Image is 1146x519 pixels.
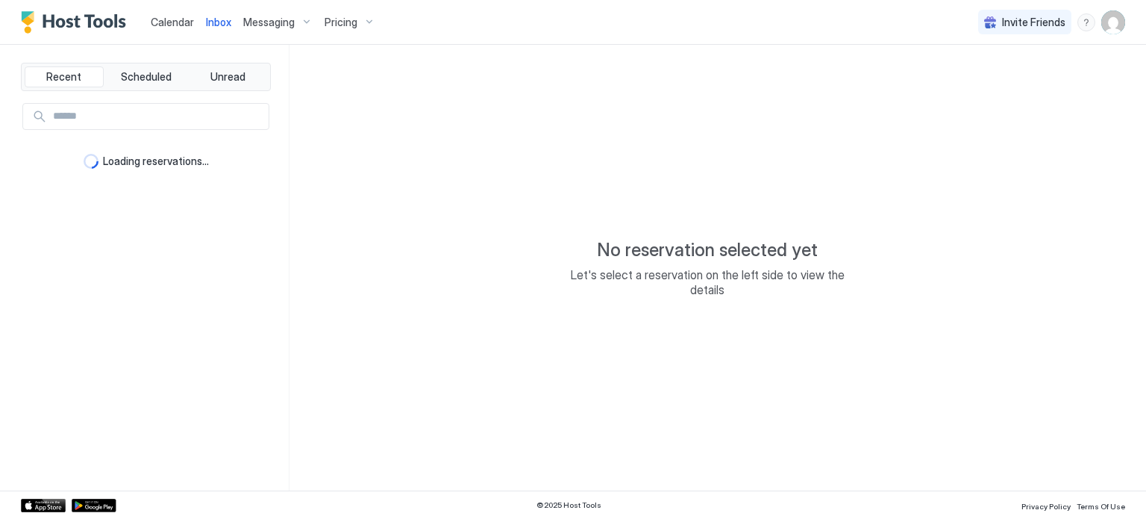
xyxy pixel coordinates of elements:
[1077,502,1125,511] span: Terms Of Use
[597,239,818,261] span: No reservation selected yet
[46,70,81,84] span: Recent
[25,66,104,87] button: Recent
[21,499,66,512] a: App Store
[206,14,231,30] a: Inbox
[1002,16,1065,29] span: Invite Friends
[151,16,194,28] span: Calendar
[103,155,209,168] span: Loading reservations...
[1077,13,1095,31] div: menu
[243,16,295,29] span: Messaging
[536,500,601,510] span: © 2025 Host Tools
[121,70,172,84] span: Scheduled
[1101,10,1125,34] div: User profile
[1021,502,1071,511] span: Privacy Policy
[84,154,98,169] div: loading
[188,66,267,87] button: Unread
[1021,497,1071,513] a: Privacy Policy
[151,14,194,30] a: Calendar
[558,267,857,297] span: Let's select a reservation on the left side to view the details
[206,16,231,28] span: Inbox
[210,70,245,84] span: Unread
[47,104,269,129] input: Input Field
[21,63,271,91] div: tab-group
[21,11,133,34] a: Host Tools Logo
[1077,497,1125,513] a: Terms Of Use
[107,66,186,87] button: Scheduled
[72,499,116,512] a: Google Play Store
[325,16,357,29] span: Pricing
